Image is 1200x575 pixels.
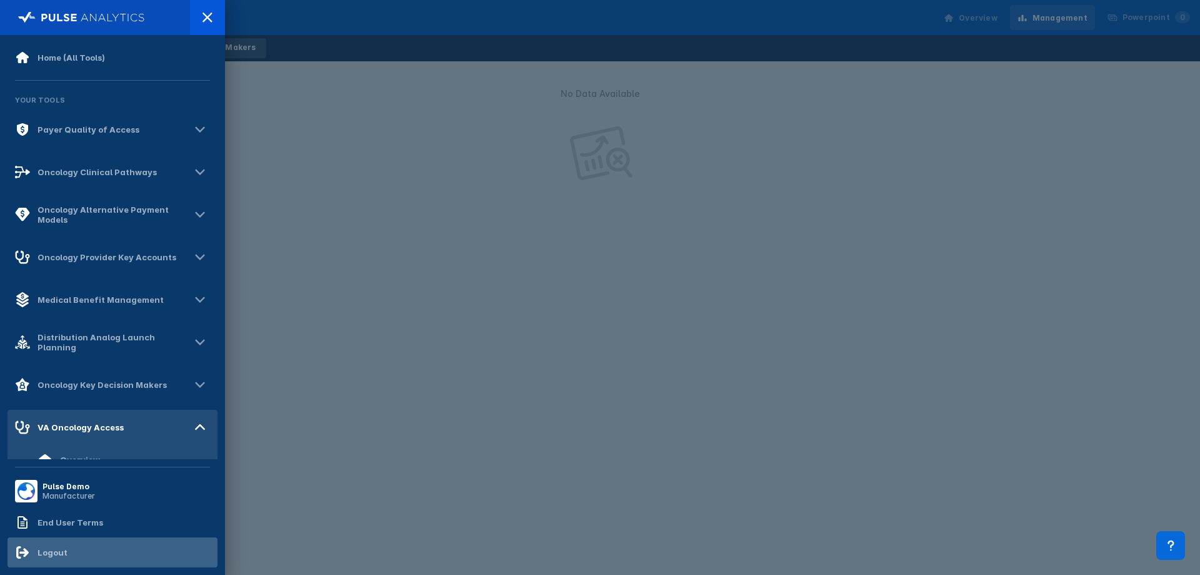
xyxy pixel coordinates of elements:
[18,9,145,26] img: pulse-logo-full-white.svg
[7,445,217,475] a: Overview
[7,507,217,537] a: End User Terms
[37,547,67,557] div: Logout
[60,455,100,465] div: Overview
[1156,531,1185,560] div: Contact Support
[37,517,103,527] div: End User Terms
[37,53,105,63] div: Home (All Tools)
[37,205,190,225] div: Oncology Alternative Payment Models
[37,167,157,177] div: Oncology Clinical Pathways
[7,88,217,112] div: Your Tools
[17,482,35,500] img: menu button
[37,252,176,262] div: Oncology Provider Key Accounts
[42,482,95,491] div: Pulse Demo
[37,125,139,135] div: Payer Quality of Access
[7,43,217,73] a: Home (All Tools)
[37,332,190,352] div: Distribution Analog Launch Planning
[42,491,95,501] div: Manufacturer
[37,295,164,305] div: Medical Benefit Management
[37,422,124,432] div: VA Oncology Access
[37,380,167,390] div: Oncology Key Decision Makers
